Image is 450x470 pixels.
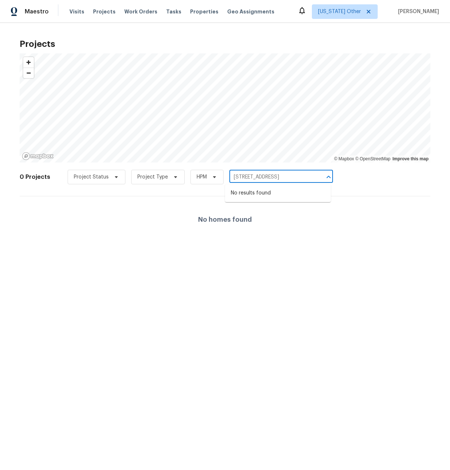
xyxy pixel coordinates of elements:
span: Project Status [74,173,109,181]
a: Improve this map [393,156,429,161]
span: Project Type [137,173,168,181]
span: Projects [93,8,116,15]
span: Maestro [25,8,49,15]
h2: Projects [20,40,430,48]
a: Mapbox [334,156,354,161]
button: Zoom out [23,68,34,78]
input: Search projects [229,172,313,183]
span: [PERSON_NAME] [395,8,439,15]
span: Properties [190,8,218,15]
a: OpenStreetMap [355,156,390,161]
span: Work Orders [124,8,157,15]
span: Geo Assignments [227,8,274,15]
span: [US_STATE] Other [318,8,361,15]
canvas: Map [20,53,430,162]
span: Tasks [166,9,181,14]
button: Zoom in [23,57,34,68]
h4: No homes found [198,216,252,223]
a: Mapbox homepage [22,152,54,160]
span: HPM [197,173,207,181]
span: Visits [69,8,84,15]
h2: 0 Projects [20,173,50,181]
button: Close [324,172,334,182]
div: No results found [225,184,331,202]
